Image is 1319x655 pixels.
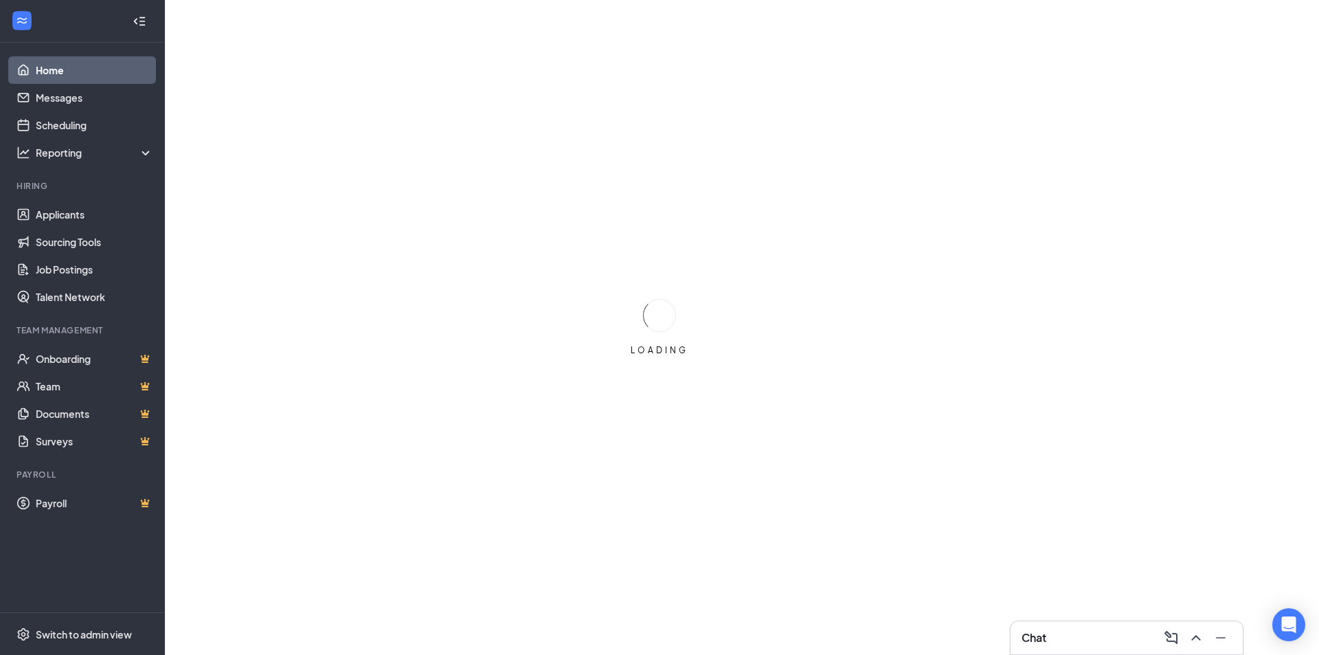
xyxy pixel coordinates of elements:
[1163,630,1180,646] svg: ComposeMessage
[36,111,153,139] a: Scheduling
[1272,608,1305,641] div: Open Intercom Messenger
[1210,627,1232,649] button: Minimize
[36,256,153,283] a: Job Postings
[625,344,694,356] div: LOADING
[36,56,153,84] a: Home
[36,201,153,228] a: Applicants
[36,84,153,111] a: Messages
[1160,627,1182,649] button: ComposeMessage
[15,14,29,27] svg: WorkstreamLogo
[36,228,153,256] a: Sourcing Tools
[16,469,150,480] div: Payroll
[36,283,153,311] a: Talent Network
[36,489,153,517] a: PayrollCrown
[1185,627,1207,649] button: ChevronUp
[1188,630,1204,646] svg: ChevronUp
[36,400,153,428] a: DocumentsCrown
[16,180,150,192] div: Hiring
[36,345,153,373] a: OnboardingCrown
[36,428,153,455] a: SurveysCrown
[16,628,30,641] svg: Settings
[36,373,153,400] a: TeamCrown
[16,146,30,159] svg: Analysis
[1213,630,1229,646] svg: Minimize
[1022,630,1046,645] h3: Chat
[16,324,150,336] div: Team Management
[36,146,154,159] div: Reporting
[133,14,146,28] svg: Collapse
[36,628,132,641] div: Switch to admin view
